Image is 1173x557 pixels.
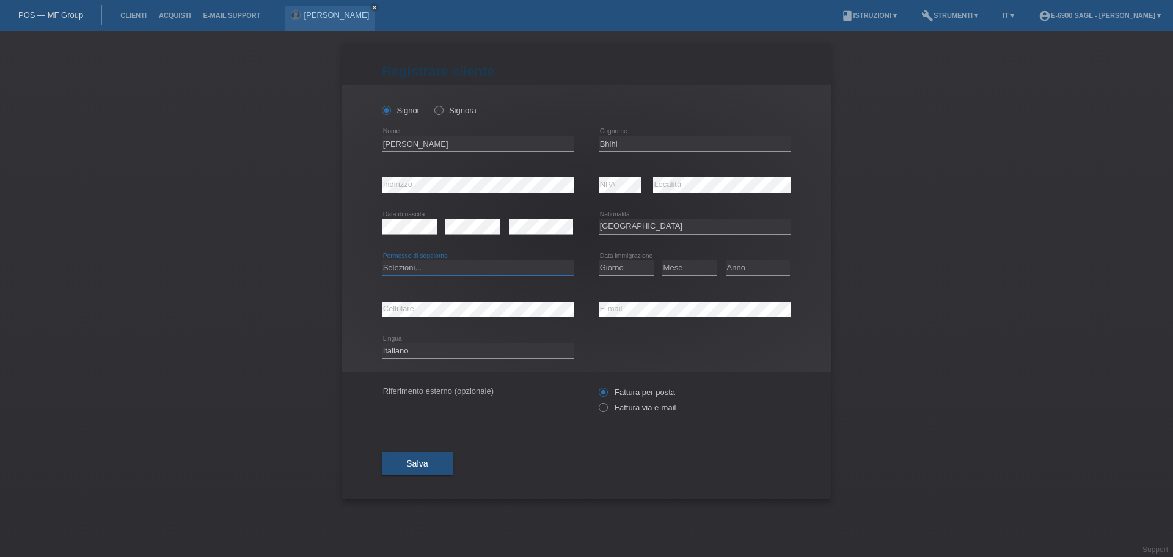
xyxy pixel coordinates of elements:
[1039,10,1051,22] i: account_circle
[304,10,369,20] a: [PERSON_NAME]
[382,106,390,114] input: Signor
[434,106,442,114] input: Signora
[406,459,428,468] span: Salva
[599,403,607,418] input: Fattura via e-mail
[371,4,378,10] i: close
[835,12,903,19] a: bookIstruzioni ▾
[382,106,420,115] label: Signor
[599,388,607,403] input: Fattura per posta
[841,10,853,22] i: book
[382,452,453,475] button: Salva
[370,3,379,12] a: close
[1142,545,1168,554] a: Support
[434,106,477,115] label: Signora
[114,12,153,19] a: Clienti
[915,12,984,19] a: buildStrumenti ▾
[382,64,791,79] h1: Registrare cliente
[153,12,197,19] a: Acquisti
[599,388,675,397] label: Fattura per posta
[921,10,934,22] i: build
[1032,12,1167,19] a: account_circleE-6900 Sagl - [PERSON_NAME] ▾
[996,12,1020,19] a: IT ▾
[18,10,83,20] a: POS — MF Group
[599,403,676,412] label: Fattura via e-mail
[197,12,267,19] a: E-mail Support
